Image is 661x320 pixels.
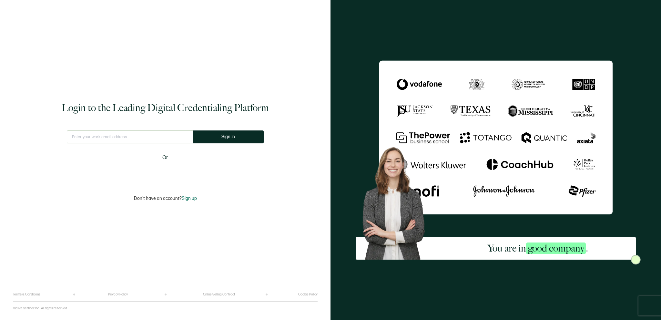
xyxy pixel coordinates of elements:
[379,60,613,214] img: Sertifier Login - You are in <span class="strong-h">good company</span>.
[526,243,586,254] span: good company
[488,242,588,255] h2: You are in .
[62,101,269,114] h1: Login to the Leading Digital Credentialing Platform
[203,293,235,296] a: Online Selling Contract
[134,196,197,201] p: Don't have an account?
[125,166,206,180] iframe: Sign in with Google Button
[221,134,235,139] span: Sign In
[108,293,128,296] a: Privacy Policy
[13,306,68,310] p: ©2025 Sertifier Inc.. All rights reserved.
[298,293,318,296] a: Cookie Policy
[356,141,440,260] img: Sertifier Login - You are in <span class="strong-h">good company</span>. Hero
[182,196,197,201] span: Sign up
[631,255,641,264] img: Sertifier Login
[162,154,168,162] span: Or
[13,293,40,296] a: Terms & Conditions
[193,130,264,143] button: Sign In
[67,130,193,143] input: Enter your work email address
